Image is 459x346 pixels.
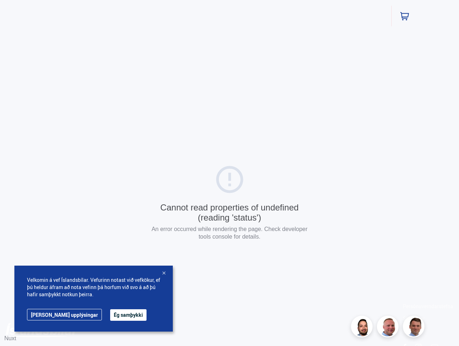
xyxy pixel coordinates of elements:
[6,3,27,25] button: Opna LiveChat spjallviðmót
[403,315,425,322] a: Skilmalar
[4,335,16,341] a: Nuxt
[149,203,311,222] div: Cannot read properties of undefined (reading 'status')
[352,317,374,338] img: nhp88E3Fdnt1Opn2.png
[404,317,426,338] img: FbJEzSuNWCJXmdc-.webp
[403,303,453,310] a: Persónuverndarstefna
[378,317,400,338] img: siFngHWaQ9KaOqBr.png
[110,309,147,321] button: Ég samþykki
[27,276,160,298] span: Velkomin á vef Íslandsbílar. Vefurinn notast við vefkökur, ef þú heldur áfram að nota vefinn þá h...
[149,225,311,240] p: An error occurred while rendering the page. Check developer tools console for details.
[27,309,102,320] a: [PERSON_NAME] upplýsingar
